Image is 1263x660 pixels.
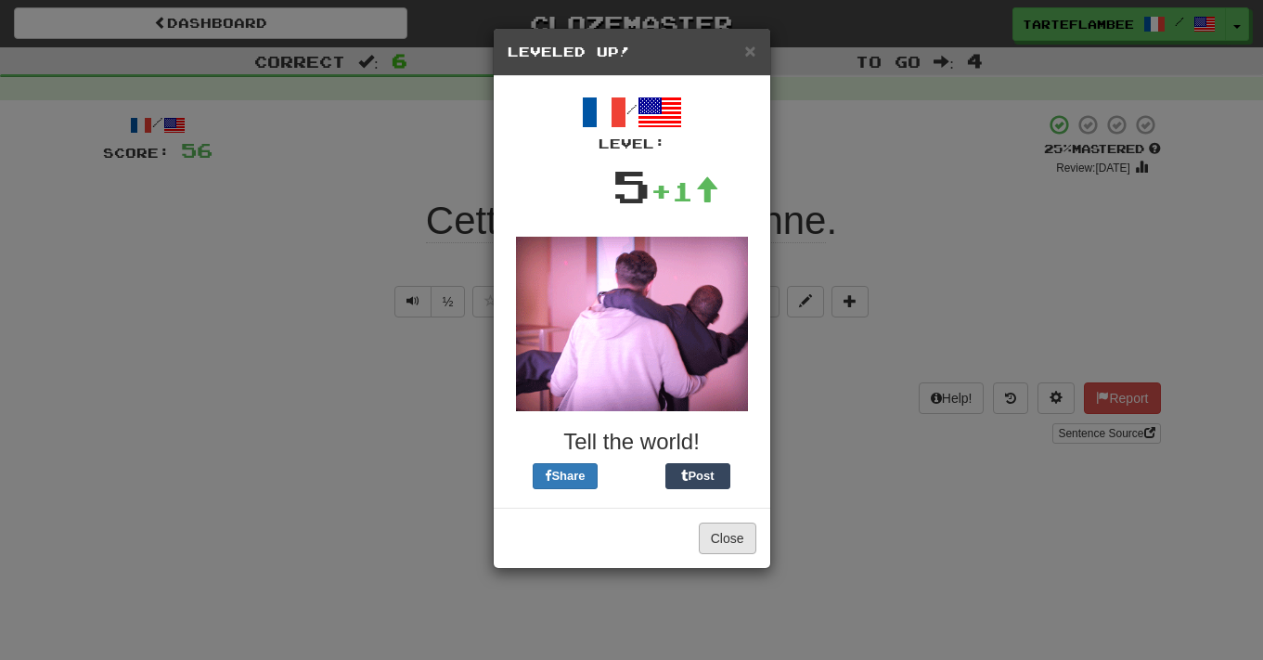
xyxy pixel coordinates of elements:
[508,430,756,454] h3: Tell the world!
[651,173,719,210] div: +1
[665,463,730,489] button: Post
[508,43,756,61] h5: Leveled Up!
[612,153,651,218] div: 5
[508,135,756,153] div: Level:
[744,41,755,60] button: Close
[508,90,756,153] div: /
[699,523,756,554] button: Close
[533,463,598,489] button: Share
[744,40,755,61] span: ×
[598,463,665,489] iframe: X Post Button
[516,237,748,411] img: spinning-7b6715965d7e0220b69722fa66aa21efa1181b58e7b7375ebe2c5b603073e17d.gif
